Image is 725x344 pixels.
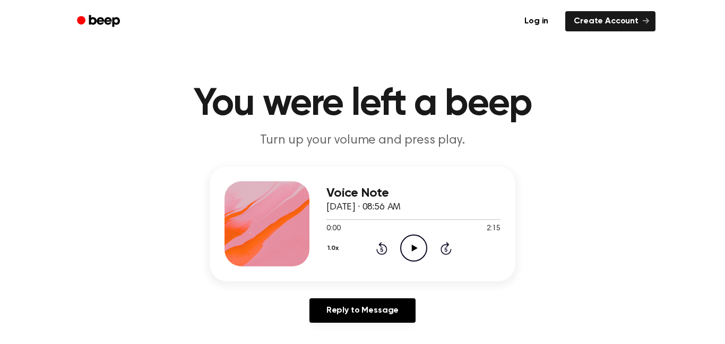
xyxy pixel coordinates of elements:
[91,85,634,123] h1: You were left a beep
[565,11,655,31] a: Create Account
[326,239,342,257] button: 1.0x
[159,132,566,149] p: Turn up your volume and press play.
[326,223,340,234] span: 0:00
[326,186,500,200] h3: Voice Note
[514,9,559,33] a: Log in
[309,298,416,323] a: Reply to Message
[487,223,500,234] span: 2:15
[70,11,130,32] a: Beep
[326,203,401,212] span: [DATE] · 08:56 AM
